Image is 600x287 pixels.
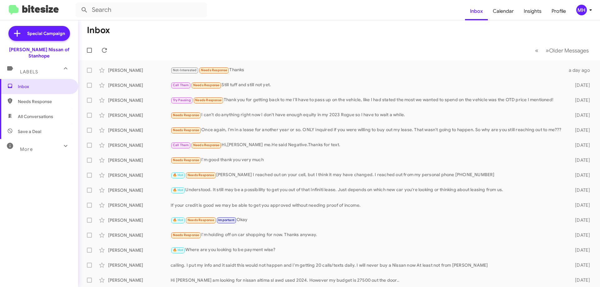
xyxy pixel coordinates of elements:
[108,232,171,238] div: [PERSON_NAME]
[171,216,565,224] div: Okay
[193,143,220,147] span: Needs Response
[565,157,595,163] div: [DATE]
[108,277,171,283] div: [PERSON_NAME]
[171,126,565,134] div: Once again, I'm in a lease for another year or so. ONLY inquired if you were willing to buy out m...
[173,188,183,192] span: 🔥 Hot
[565,232,595,238] div: [DATE]
[108,97,171,103] div: [PERSON_NAME]
[87,25,110,35] h1: Inbox
[542,44,592,57] button: Next
[201,68,227,72] span: Needs Response
[108,202,171,208] div: [PERSON_NAME]
[565,67,595,73] div: a day ago
[171,111,565,119] div: I can't do anything right now I don't have enough equity in my 2023 Rogue so I have to wait a while.
[565,127,595,133] div: [DATE]
[171,186,565,194] div: Understood. It still may be a possibility to get you out of that Infiniti lease. Just depends on ...
[18,128,41,135] span: Save a Deal
[20,69,38,75] span: Labels
[565,172,595,178] div: [DATE]
[576,5,587,15] div: MH
[187,218,214,222] span: Needs Response
[173,158,199,162] span: Needs Response
[108,172,171,178] div: [PERSON_NAME]
[171,202,565,208] div: If your credit is good we may be able to get you approved without needing proof of income.
[173,248,183,252] span: 🔥 Hot
[18,113,53,120] span: All Conversations
[8,26,70,41] a: Special Campaign
[565,97,595,103] div: [DATE]
[108,262,171,268] div: [PERSON_NAME]
[171,96,565,104] div: Thank you for getting back to me I'll have to pass up on the vehicle, like I had stated the most ...
[171,246,565,254] div: Where are you looking to be payment wise?
[218,218,234,222] span: Important
[108,157,171,163] div: [PERSON_NAME]
[108,127,171,133] div: [PERSON_NAME]
[108,112,171,118] div: [PERSON_NAME]
[565,277,595,283] div: [DATE]
[171,141,565,149] div: Hi,[PERSON_NAME] me.He said Negative.Thanks for text.
[565,82,595,88] div: [DATE]
[171,156,565,164] div: I'm good thank you very much
[171,171,565,179] div: [PERSON_NAME] I reached out on your cell, but I think it may have changed. I reached out from my ...
[171,277,565,283] div: Hi [PERSON_NAME] am looking for nissan altima sl awd used 2024. However my budget is 27500 out th...
[173,233,199,237] span: Needs Response
[535,47,538,54] span: «
[171,67,565,74] div: Thanks
[571,5,593,15] button: MH
[547,2,571,20] a: Profile
[565,217,595,223] div: [DATE]
[565,247,595,253] div: [DATE]
[108,217,171,223] div: [PERSON_NAME]
[465,2,488,20] a: Inbox
[488,2,519,20] a: Calendar
[549,47,589,54] span: Older Messages
[546,47,549,54] span: »
[20,146,33,152] span: More
[173,113,199,117] span: Needs Response
[565,142,595,148] div: [DATE]
[565,112,595,118] div: [DATE]
[108,67,171,73] div: [PERSON_NAME]
[173,68,197,72] span: Not-Interested
[187,173,214,177] span: Needs Response
[173,173,183,177] span: 🔥 Hot
[108,142,171,148] div: [PERSON_NAME]
[531,44,542,57] button: Previous
[195,98,222,102] span: Needs Response
[565,262,595,268] div: [DATE]
[193,83,220,87] span: Needs Response
[173,218,183,222] span: 🔥 Hot
[27,30,65,37] span: Special Campaign
[173,143,189,147] span: Call Them
[108,187,171,193] div: [PERSON_NAME]
[173,98,191,102] span: Try Pausing
[173,128,199,132] span: Needs Response
[173,83,189,87] span: Call Them
[532,44,592,57] nav: Page navigation example
[108,82,171,88] div: [PERSON_NAME]
[519,2,547,20] a: Insights
[18,98,71,105] span: Needs Response
[171,231,565,239] div: I'm holding off on car shopping for now. Thanks anyway.
[108,247,171,253] div: [PERSON_NAME]
[171,82,565,89] div: Still tuff and still not yet.
[565,187,595,193] div: [DATE]
[76,2,207,17] input: Search
[565,202,595,208] div: [DATE]
[18,83,71,90] span: Inbox
[171,262,565,268] div: calling. I put my info and it saidt this would not happen and I'm getting 20 calls/texts daily. I...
